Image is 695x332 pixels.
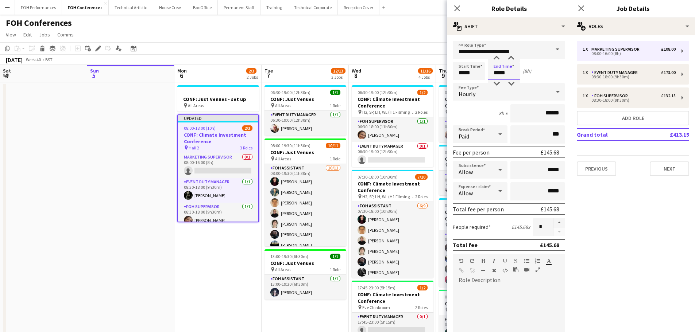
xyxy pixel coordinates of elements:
button: House Crew [153,0,187,15]
div: 07:00-18:00 (11h)4/4CONF: Climate Investment Conference Hall 2, Limehouse, [GEOGRAPHIC_DATA]1 Rol... [439,198,521,287]
button: Next [650,161,689,176]
span: 2/3 [246,68,256,74]
span: 06:30-19:00 (12h30m) [358,90,398,95]
div: 08:00-19:30 (11h30m)10/11CONF: Just Venues All Areas1 RoleFOH Assistant10/1108:00-19:30 (11h30m)[... [265,138,346,246]
div: 05:30-19:00 (13h30m)1/1CONF: Intuitive Events Hall 1, Stp, [PERSON_NAME]1 RoleEvent Duty Manager1... [439,145,521,195]
div: Total fee per person [453,206,504,213]
span: All Areas [275,156,291,161]
div: 2 Jobs [247,74,258,80]
h3: CONF: Just Venues [265,96,346,102]
button: Add role [577,111,689,125]
button: Underline [502,258,507,264]
span: Sun [90,67,99,74]
span: Paid [459,133,469,140]
span: 2 Roles [415,109,428,115]
span: 4 [2,71,11,80]
button: FOH Performances [15,0,62,15]
h1: FOH Conferences [6,17,72,28]
button: Bold [480,258,486,264]
span: 9 [438,71,448,80]
button: Ordered List [535,258,540,264]
div: £145.68 x [511,224,530,230]
button: Box Office [187,0,218,15]
app-card-role: Event Duty Manager1/108:30-18:00 (9h30m)[PERSON_NAME] [178,178,258,203]
span: 1 Role [330,267,340,272]
div: Fee per person [453,149,490,156]
span: 07:30-18:00 (10h30m) [358,174,398,180]
app-card-role: Event Duty Manager1/105:30-19:00 (13h30m)[PERSON_NAME] [439,171,521,195]
span: Thu [439,67,448,74]
div: 1 x [583,93,591,98]
button: Permanent Staff [218,0,260,15]
div: 07:30-18:00 (10h30m)7/10CONF: Climate Investment Conference H2, SP, LH, WL (H1 Filming only)2 Rol... [352,170,433,278]
button: Training [260,0,288,15]
div: £145.68 [540,241,559,249]
app-card-role: Event Duty Manager1/105:30-19:00 (13h30m)Rasa Niurkaite [439,117,521,142]
span: 3 Roles [240,145,252,151]
button: Undo [459,258,464,264]
span: 8 [351,71,361,80]
h3: CONF: Climate Investment Conference [439,96,521,109]
button: Unordered List [524,258,529,264]
span: 07:00-18:00 (11h) [445,203,476,208]
div: Roles [571,17,695,35]
button: Strikethrough [513,258,518,264]
div: 3 Jobs [331,74,345,80]
div: Total fee [453,241,478,249]
div: 4 Jobs [418,74,432,80]
h3: CONF: Intuitive Events [439,156,521,162]
h3: CONF: Intuitive Events [439,300,521,307]
div: 08:30-18:00 (9h30m) [583,98,676,102]
span: 13:00-19:30 (6h30m) [270,254,308,259]
span: 06:30-19:00 (12h30m) [270,90,310,95]
button: Technical Corporate [288,0,338,15]
a: View [3,30,19,39]
span: 1 Role [330,103,340,108]
h3: CONF: Just Venues - set up [177,96,259,102]
div: Event Duty Manager [591,70,641,75]
span: 10/11 [326,143,340,148]
app-card-role: Marketing Supervisor0/108:00-16:00 (8h) [178,153,258,178]
td: £413.15 [646,129,689,140]
app-job-card: 06:30-19:00 (12h30m)1/2CONF: Climate Investment Conference H2, SP, LH, WL (H1 Filming only)2 Role... [352,85,433,167]
button: Redo [470,258,475,264]
div: 08:30-18:00 (9h30m) [583,75,676,79]
button: FOH Conferences [62,0,109,15]
div: £173.00 [661,70,676,75]
div: 8h x [499,110,507,117]
span: 2/3 [242,125,252,131]
h3: CONF: Climate Investment Conference [352,96,433,109]
span: Week 40 [24,57,42,62]
span: Edit [23,31,32,38]
app-job-card: CONF: Just Venues - set up All Areas [177,85,259,112]
span: 17:45-23:00 (5h15m) [358,285,395,290]
span: Wed [352,67,361,74]
span: Allow [459,168,473,176]
div: 05:30-19:00 (13h30m)1/1CONF: Climate Investment Conference CONF: Climate Investment Conference1 R... [439,85,521,142]
div: 13:00-19:30 (6h30m)1/1CONF: Just Venues All Areas1 RoleFOH Assistant1/113:00-19:30 (6h30m)[PERSON... [265,249,346,300]
a: Jobs [36,30,53,39]
span: 6 [176,71,187,80]
button: Insert video [524,267,529,273]
app-card-role: Event Duty Manager1/106:30-19:00 (12h30m)[PERSON_NAME] [265,111,346,136]
span: 7 [263,71,273,80]
div: Updated08:00-18:00 (10h)2/3CONF: Climate Investment Conference Hall 23 RolesMarketing Supervisor0... [177,114,259,222]
span: Sat [3,67,11,74]
app-job-card: 06:30-19:00 (12h30m)1/1CONF: Just Venues All Areas1 RoleEvent Duty Manager1/106:30-19:00 (12h30m)... [265,85,346,136]
span: 2 Roles [415,305,428,310]
div: (8h) [523,68,531,74]
div: £145.68 [541,149,559,156]
span: 1/1 [330,254,340,259]
div: FOH Supervisor [591,93,631,98]
h3: Role Details [447,4,571,13]
span: Hall 2 [189,145,199,151]
span: 12/13 [331,68,345,74]
span: 5 [89,71,99,80]
span: 05:30-19:00 (13h30m) [445,90,485,95]
button: Previous [577,161,616,176]
app-card-role: FOH Assistant6/907:30-18:00 (10h30m)[PERSON_NAME][PERSON_NAME][PERSON_NAME][PERSON_NAME][PERSON_N... [352,202,433,311]
div: Updated [178,115,258,121]
button: Text Color [546,258,551,264]
span: 11/16 [418,68,433,74]
span: 1/2 [417,90,428,95]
